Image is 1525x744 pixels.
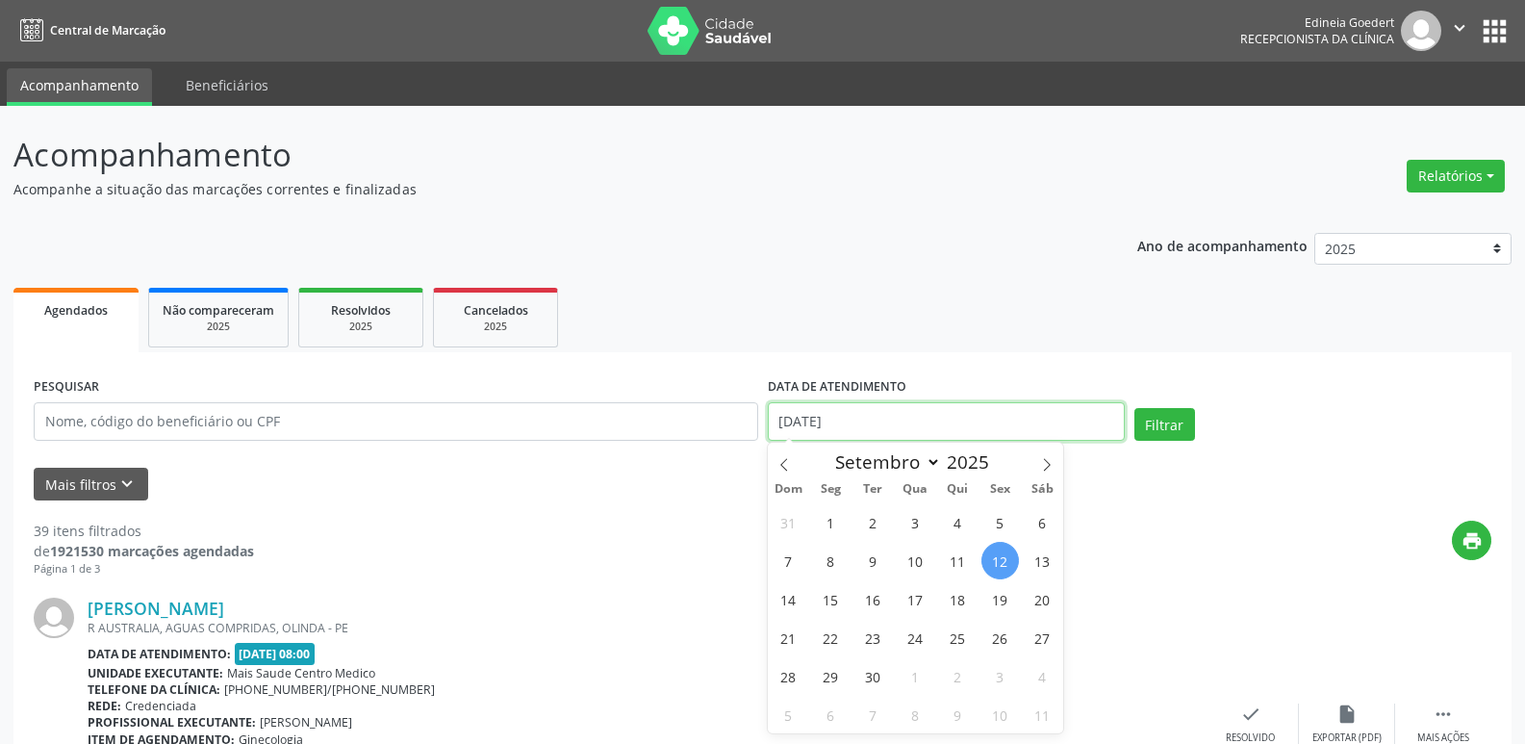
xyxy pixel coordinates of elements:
[854,657,892,695] span: Setembro 30, 2025
[34,402,758,441] input: Nome, código do beneficiário ou CPF
[88,646,231,662] b: Data de atendimento:
[88,598,224,619] a: [PERSON_NAME]
[34,541,254,561] div: de
[1478,14,1512,48] button: apps
[235,643,316,665] span: [DATE] 08:00
[1024,696,1061,733] span: Outubro 11, 2025
[770,580,807,618] span: Setembro 14, 2025
[939,542,977,579] span: Setembro 11, 2025
[854,542,892,579] span: Setembro 9, 2025
[979,483,1021,496] span: Sex
[812,619,850,656] span: Setembro 22, 2025
[854,619,892,656] span: Setembro 23, 2025
[939,503,977,541] span: Setembro 4, 2025
[897,657,934,695] span: Outubro 1, 2025
[1407,160,1505,192] button: Relatórios
[227,665,375,681] span: Mais Saude Centro Medico
[260,714,352,731] span: [PERSON_NAME]
[163,320,274,334] div: 2025
[13,131,1062,179] p: Acompanhamento
[936,483,979,496] span: Qui
[34,561,254,577] div: Página 1 de 3
[1134,408,1195,441] button: Filtrar
[224,681,435,698] span: [PHONE_NUMBER]/[PHONE_NUMBER]
[939,580,977,618] span: Setembro 18, 2025
[1452,521,1491,560] button: print
[854,696,892,733] span: Outubro 7, 2025
[812,580,850,618] span: Setembro 15, 2025
[172,68,282,102] a: Beneficiários
[88,714,256,731] b: Profissional executante:
[313,320,409,334] div: 2025
[1024,580,1061,618] span: Setembro 20, 2025
[897,619,934,656] span: Setembro 24, 2025
[464,302,528,319] span: Cancelados
[1449,17,1470,38] i: 
[116,474,138,495] i: keyboard_arrow_down
[851,483,894,496] span: Ter
[34,598,74,638] img: img
[163,302,274,319] span: Não compareceram
[854,503,892,541] span: Setembro 2, 2025
[1433,704,1454,725] i: 
[1441,11,1478,51] button: 
[13,14,165,46] a: Central de Marcação
[34,468,148,501] button: Mais filtroskeyboard_arrow_down
[1021,483,1063,496] span: Sáb
[1336,704,1358,725] i: insert_drive_file
[812,657,850,695] span: Setembro 29, 2025
[770,619,807,656] span: Setembro 21, 2025
[88,698,121,714] b: Rede:
[1137,233,1308,257] p: Ano de acompanhamento
[897,696,934,733] span: Outubro 8, 2025
[88,665,223,681] b: Unidade executante:
[1024,657,1061,695] span: Outubro 4, 2025
[44,302,108,319] span: Agendados
[939,619,977,656] span: Setembro 25, 2025
[125,698,196,714] span: Credenciada
[7,68,152,106] a: Acompanhamento
[981,503,1019,541] span: Setembro 5, 2025
[1024,503,1061,541] span: Setembro 6, 2025
[768,483,810,496] span: Dom
[88,681,220,698] b: Telefone da clínica:
[826,449,942,475] select: Month
[1240,31,1394,47] span: Recepcionista da clínica
[770,542,807,579] span: Setembro 7, 2025
[981,657,1019,695] span: Outubro 3, 2025
[897,503,934,541] span: Setembro 3, 2025
[939,657,977,695] span: Outubro 2, 2025
[50,22,165,38] span: Central de Marcação
[812,503,850,541] span: Setembro 1, 2025
[1024,619,1061,656] span: Setembro 27, 2025
[34,521,254,541] div: 39 itens filtrados
[1240,704,1261,725] i: check
[981,696,1019,733] span: Outubro 10, 2025
[331,302,391,319] span: Resolvidos
[812,542,850,579] span: Setembro 8, 2025
[770,696,807,733] span: Outubro 5, 2025
[1240,14,1394,31] div: Edineia Goedert
[981,580,1019,618] span: Setembro 19, 2025
[1024,542,1061,579] span: Setembro 13, 2025
[897,580,934,618] span: Setembro 17, 2025
[768,402,1125,441] input: Selecione um intervalo
[1461,530,1483,552] i: print
[768,372,906,402] label: DATA DE ATENDIMENTO
[981,542,1019,579] span: Setembro 12, 2025
[939,696,977,733] span: Outubro 9, 2025
[447,320,544,334] div: 2025
[770,657,807,695] span: Setembro 28, 2025
[809,483,851,496] span: Seg
[941,449,1004,475] input: Year
[812,696,850,733] span: Outubro 6, 2025
[897,542,934,579] span: Setembro 10, 2025
[88,620,1203,636] div: R AUSTRALIA, AGUAS COMPRIDAS, OLINDA - PE
[34,372,99,402] label: PESQUISAR
[854,580,892,618] span: Setembro 16, 2025
[50,542,254,560] strong: 1921530 marcações agendadas
[13,179,1062,199] p: Acompanhe a situação das marcações correntes e finalizadas
[1401,11,1441,51] img: img
[770,503,807,541] span: Agosto 31, 2025
[981,619,1019,656] span: Setembro 26, 2025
